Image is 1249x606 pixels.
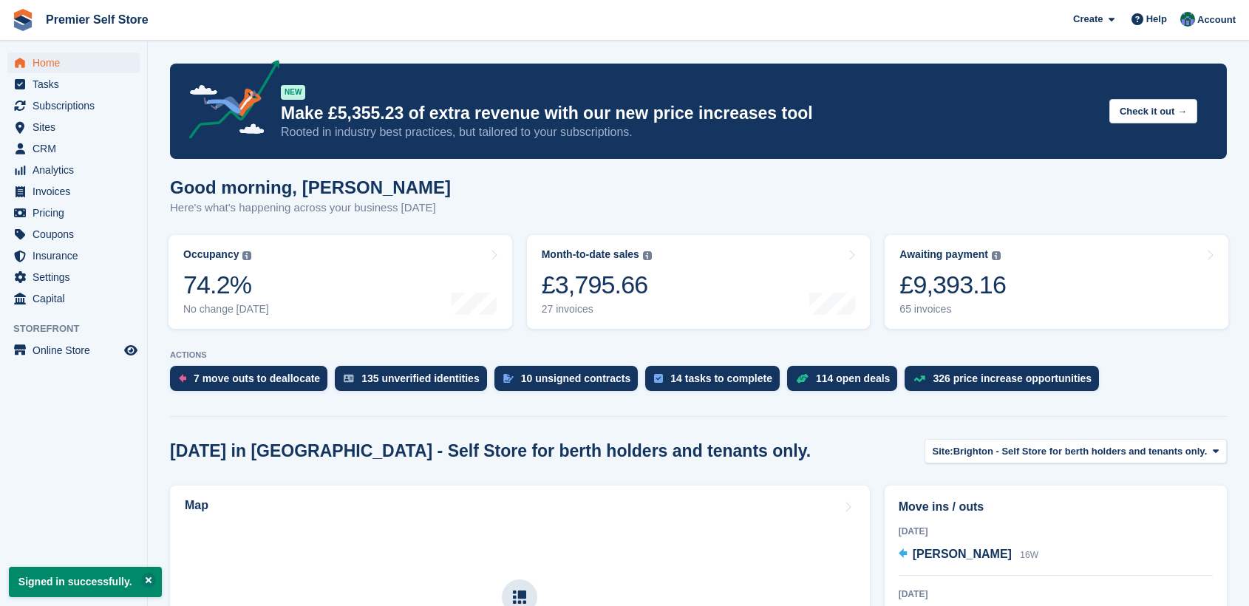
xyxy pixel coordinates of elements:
[33,224,121,245] span: Coupons
[1180,12,1195,27] img: Jo Granger
[361,372,480,384] div: 135 unverified identities
[899,545,1038,565] a: [PERSON_NAME] 16W
[787,366,905,398] a: 114 open deals
[7,74,140,95] a: menu
[177,60,280,144] img: price-adjustments-announcement-icon-8257ccfd72463d97f412b2fc003d46551f7dbcb40ab6d574587a9cd5c0d94...
[335,366,494,398] a: 135 unverified identities
[170,177,451,197] h1: Good morning, [PERSON_NAME]
[1109,99,1197,123] button: Check it out →
[816,372,890,384] div: 114 open deals
[33,181,121,202] span: Invoices
[12,9,34,31] img: stora-icon-8386f47178a22dfd0bd8f6a31ec36ba5ce8667c1dd55bd0f319d3a0aa187defe.svg
[179,374,186,383] img: move_outs_to_deallocate_icon-f764333ba52eb49d3ac5e1228854f67142a1ed5810a6f6cc68b1a99e826820c5.svg
[33,95,121,116] span: Subscriptions
[503,374,514,383] img: contract_signature_icon-13c848040528278c33f63329250d36e43548de30e8caae1d1a13099fd9432cc5.svg
[122,341,140,359] a: Preview store
[899,270,1006,300] div: £9,393.16
[899,303,1006,316] div: 65 invoices
[281,85,305,100] div: NEW
[169,235,512,329] a: Occupancy 74.2% No change [DATE]
[40,7,154,32] a: Premier Self Store
[885,235,1228,329] a: Awaiting payment £9,393.16 65 invoices
[913,548,1012,560] span: [PERSON_NAME]
[33,160,121,180] span: Analytics
[33,245,121,266] span: Insurance
[953,444,1208,459] span: Brighton - Self Store for berth holders and tenants only.
[7,267,140,287] a: menu
[33,267,121,287] span: Settings
[7,117,140,137] a: menu
[933,372,1092,384] div: 326 price increase opportunities
[7,52,140,73] a: menu
[899,588,1213,601] div: [DATE]
[992,251,1001,260] img: icon-info-grey-7440780725fd019a000dd9b08b2336e03edf1995a4989e88bcd33f0948082b44.svg
[7,202,140,223] a: menu
[185,499,208,512] h2: Map
[542,303,652,316] div: 27 invoices
[933,444,953,459] span: Site:
[7,245,140,266] a: menu
[242,251,251,260] img: icon-info-grey-7440780725fd019a000dd9b08b2336e03edf1995a4989e88bcd33f0948082b44.svg
[13,321,147,336] span: Storefront
[170,366,335,398] a: 7 move outs to deallocate
[9,567,162,597] p: Signed in successfully.
[7,340,140,361] a: menu
[183,270,269,300] div: 74.2%
[527,235,871,329] a: Month-to-date sales £3,795.66 27 invoices
[281,103,1097,124] p: Make £5,355.23 of extra revenue with our new price increases tool
[183,303,269,316] div: No change [DATE]
[899,498,1213,516] h2: Move ins / outs
[796,373,809,384] img: deal-1b604bf984904fb50ccaf53a9ad4b4a5d6e5aea283cecdc64d6e3604feb123c2.svg
[905,366,1106,398] a: 326 price increase opportunities
[925,439,1227,463] button: Site: Brighton - Self Store for berth holders and tenants only.
[7,160,140,180] a: menu
[521,372,631,384] div: 10 unsigned contracts
[913,375,925,382] img: price_increase_opportunities-93ffe204e8149a01c8c9dc8f82e8f89637d9d84a8eef4429ea346261dce0b2c0.svg
[7,138,140,159] a: menu
[899,248,988,261] div: Awaiting payment
[1020,550,1038,560] span: 16W
[542,270,652,300] div: £3,795.66
[654,374,663,383] img: task-75834270c22a3079a89374b754ae025e5fb1db73e45f91037f5363f120a921f8.svg
[33,74,121,95] span: Tasks
[542,248,639,261] div: Month-to-date sales
[1197,13,1236,27] span: Account
[670,372,772,384] div: 14 tasks to complete
[513,590,526,604] img: map-icn-33ee37083ee616e46c38cad1a60f524a97daa1e2b2c8c0bc3eb3415660979fc1.svg
[170,200,451,217] p: Here's what's happening across your business [DATE]
[344,374,354,383] img: verify_identity-adf6edd0f0f0b5bbfe63781bf79b02c33cf7c696d77639b501bdc392416b5a36.svg
[7,181,140,202] a: menu
[33,138,121,159] span: CRM
[33,52,121,73] span: Home
[170,441,811,461] h2: [DATE] in [GEOGRAPHIC_DATA] - Self Store for berth holders and tenants only.
[183,248,239,261] div: Occupancy
[1146,12,1167,27] span: Help
[1073,12,1103,27] span: Create
[7,224,140,245] a: menu
[281,124,1097,140] p: Rooted in industry best practices, but tailored to your subscriptions.
[33,288,121,309] span: Capital
[645,366,787,398] a: 14 tasks to complete
[494,366,646,398] a: 10 unsigned contracts
[7,95,140,116] a: menu
[899,525,1213,538] div: [DATE]
[170,350,1227,360] p: ACTIONS
[33,202,121,223] span: Pricing
[194,372,320,384] div: 7 move outs to deallocate
[7,288,140,309] a: menu
[33,340,121,361] span: Online Store
[643,251,652,260] img: icon-info-grey-7440780725fd019a000dd9b08b2336e03edf1995a4989e88bcd33f0948082b44.svg
[33,117,121,137] span: Sites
